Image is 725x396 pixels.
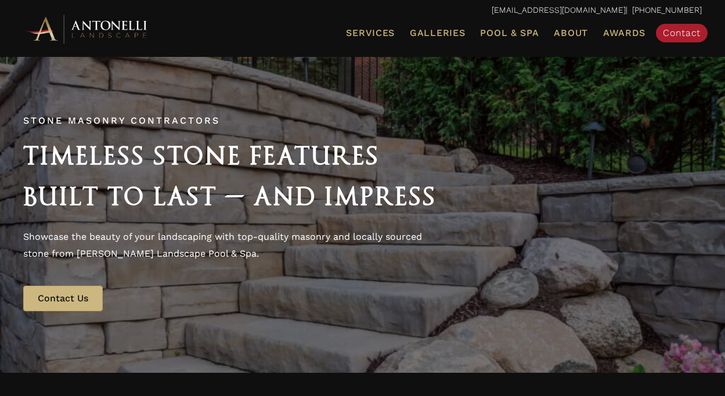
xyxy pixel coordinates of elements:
[549,26,593,41] a: About
[598,26,650,41] a: Awards
[23,115,220,126] span: Stone Masonry Contractors
[663,27,701,38] span: Contact
[656,24,708,42] a: Contact
[554,28,588,38] span: About
[480,27,539,38] span: Pool & Spa
[405,26,470,41] a: Galleries
[23,231,422,260] span: Showcase the beauty of your landscaping with top-quality masonry and locally sourced stone from [...
[23,286,103,311] a: Contact Us
[492,5,626,15] a: [EMAIL_ADDRESS][DOMAIN_NAME]
[475,26,543,41] a: Pool & Spa
[341,26,399,41] a: Services
[23,13,151,45] img: Antonelli Horizontal Logo
[346,28,395,38] span: Services
[38,293,88,304] span: Contact Us
[410,27,465,38] span: Galleries
[23,3,702,18] p: | [PHONE_NUMBER]
[603,27,645,38] span: Awards
[23,141,437,211] span: Timeless Stone Features Built to Last — and Impress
